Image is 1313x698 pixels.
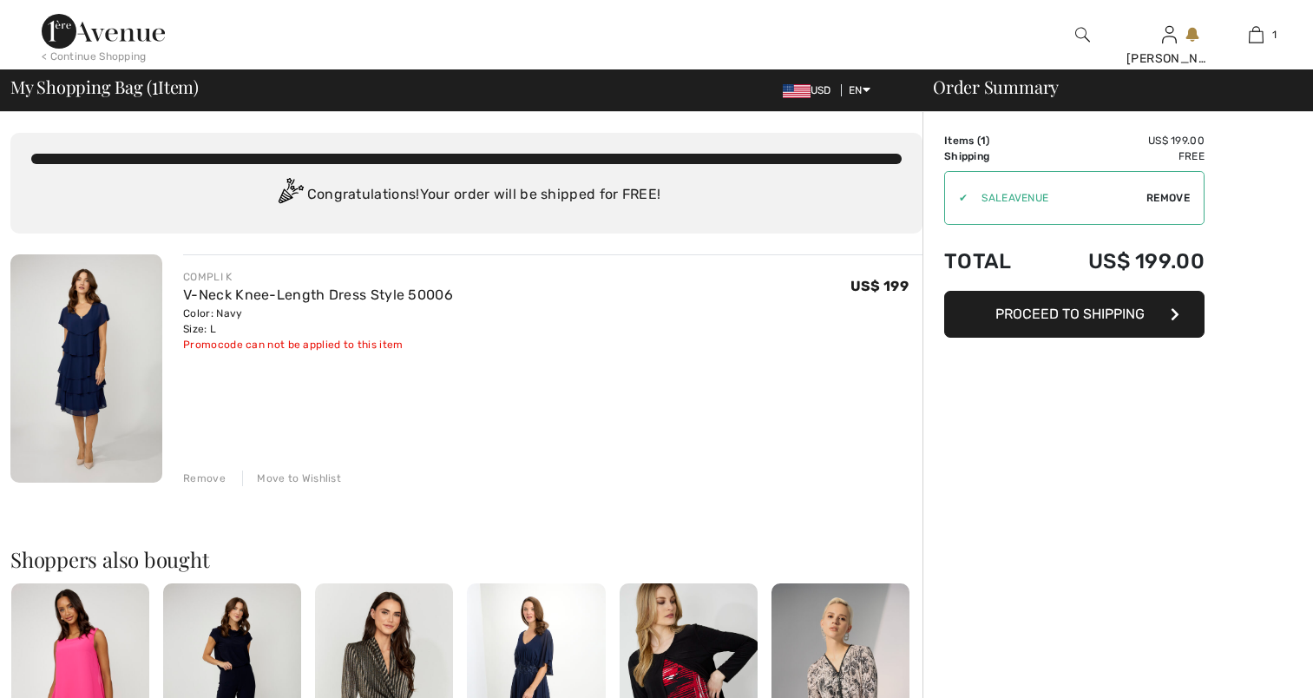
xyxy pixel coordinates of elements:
td: US$ 199.00 [1040,133,1205,148]
img: US Dollar [783,84,811,98]
td: US$ 199.00 [1040,232,1205,291]
span: USD [783,84,838,96]
img: 1ère Avenue [42,14,165,49]
button: Proceed to Shipping [944,291,1205,338]
span: 1 [981,135,986,147]
img: My Info [1162,24,1177,45]
a: V-Neck Knee-Length Dress Style 50006 [183,286,453,303]
td: Shipping [944,148,1040,164]
div: Congratulations! Your order will be shipped for FREE! [31,178,902,213]
a: 1 [1213,24,1298,45]
img: Congratulation2.svg [272,178,307,213]
div: Promocode can not be applied to this item [183,337,453,352]
div: Order Summary [912,78,1303,95]
span: EN [849,84,870,96]
span: 1 [152,74,158,96]
td: Items ( ) [944,133,1040,148]
span: US$ 199 [850,278,909,294]
a: Sign In [1162,26,1177,43]
td: Total [944,232,1040,291]
input: Promo code [968,172,1146,224]
img: V-Neck Knee-Length Dress Style 50006 [10,254,162,483]
img: search the website [1075,24,1090,45]
img: My Bag [1249,24,1264,45]
span: Proceed to Shipping [995,306,1145,322]
div: < Continue Shopping [42,49,147,64]
span: 1 [1272,27,1277,43]
div: COMPLI K [183,269,453,285]
td: Free [1040,148,1205,164]
div: Move to Wishlist [242,471,341,486]
div: [PERSON_NAME] [1126,49,1211,68]
span: Remove [1146,190,1190,206]
div: ✔ [945,190,968,206]
span: My Shopping Bag ( Item) [10,78,199,95]
div: Color: Navy Size: L [183,306,453,337]
h2: Shoppers also bought [10,549,922,570]
div: Remove [183,471,226,486]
